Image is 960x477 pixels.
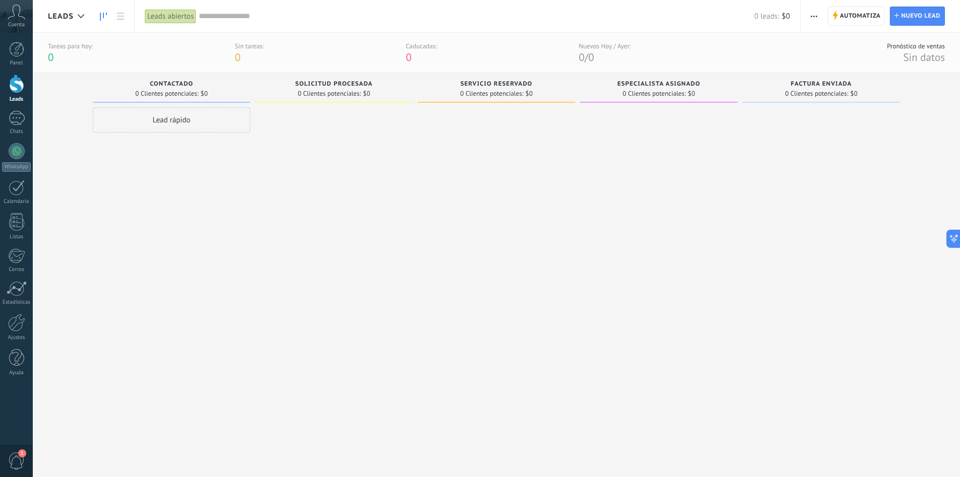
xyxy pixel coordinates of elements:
[112,7,129,26] a: Lista
[890,7,945,26] a: Nuevo lead
[791,81,852,88] span: Factura enviada
[48,12,74,21] span: Leads
[828,7,885,26] a: Automatiza
[48,42,93,50] div: Tareas para hoy:
[2,234,31,240] div: Listas
[18,449,26,457] span: 1
[579,42,631,50] div: Nuevos Hoy / Ayer:
[585,50,588,64] span: /
[298,91,361,97] span: 0 Clientes potenciales:
[145,9,196,24] div: Leads abiertos
[807,7,821,26] button: Más
[235,42,264,50] div: Sin tareas:
[201,91,208,97] span: $0
[588,50,594,64] span: 0
[460,91,523,97] span: 0 Clientes potenciales:
[93,107,250,132] div: Lead rápido
[406,42,437,50] div: Caducadas:
[851,91,858,97] span: $0
[748,81,895,89] div: Factura enviada
[2,162,31,172] div: WhatsApp
[98,81,245,89] div: Contactado
[585,81,732,89] div: Especialista asignado
[2,60,31,66] div: Panel
[2,128,31,135] div: Chats
[2,96,31,103] div: Leads
[617,81,700,88] span: Especialista asignado
[295,81,372,88] span: Solicitud procesada
[423,81,570,89] div: Servicio reservado
[150,81,193,88] span: Contactado
[2,370,31,376] div: Ayuda
[8,22,25,28] span: Cuenta
[754,12,779,21] span: 0 leads:
[579,50,584,64] span: 0
[2,299,31,306] div: Estadísticas
[782,12,790,21] span: $0
[95,7,112,26] a: Leads
[235,50,241,64] span: 0
[688,91,695,97] span: $0
[48,50,53,64] span: 0
[785,91,848,97] span: 0 Clientes potenciales:
[461,81,533,88] span: Servicio reservado
[887,42,945,50] div: Pronóstico de ventas
[260,81,408,89] div: Solicitud procesada
[406,50,411,64] span: 0
[623,91,686,97] span: 0 Clientes potenciales:
[2,334,31,341] div: Ajustes
[901,7,940,25] span: Nuevo lead
[903,50,945,64] span: Sin datos
[2,266,31,273] div: Correo
[135,91,198,97] span: 0 Clientes potenciales:
[2,198,31,205] div: Calendario
[840,7,881,25] span: Automatiza
[363,91,370,97] span: $0
[526,91,533,97] span: $0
